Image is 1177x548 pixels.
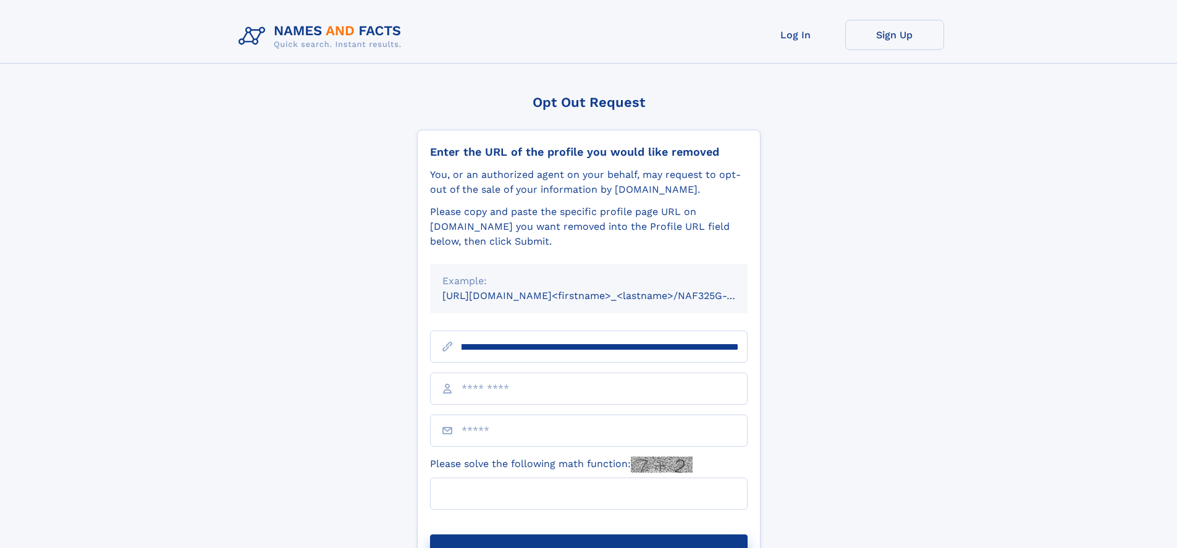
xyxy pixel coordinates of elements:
[430,457,693,473] label: Please solve the following math function:
[430,167,748,197] div: You, or an authorized agent on your behalf, may request to opt-out of the sale of your informatio...
[746,20,845,50] a: Log In
[845,20,944,50] a: Sign Up
[234,20,411,53] img: Logo Names and Facts
[417,95,761,110] div: Opt Out Request
[430,204,748,249] div: Please copy and paste the specific profile page URL on [DOMAIN_NAME] you want removed into the Pr...
[442,274,735,289] div: Example:
[442,290,771,301] small: [URL][DOMAIN_NAME]<firstname>_<lastname>/NAF325G-xxxxxxxx
[430,145,748,159] div: Enter the URL of the profile you would like removed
